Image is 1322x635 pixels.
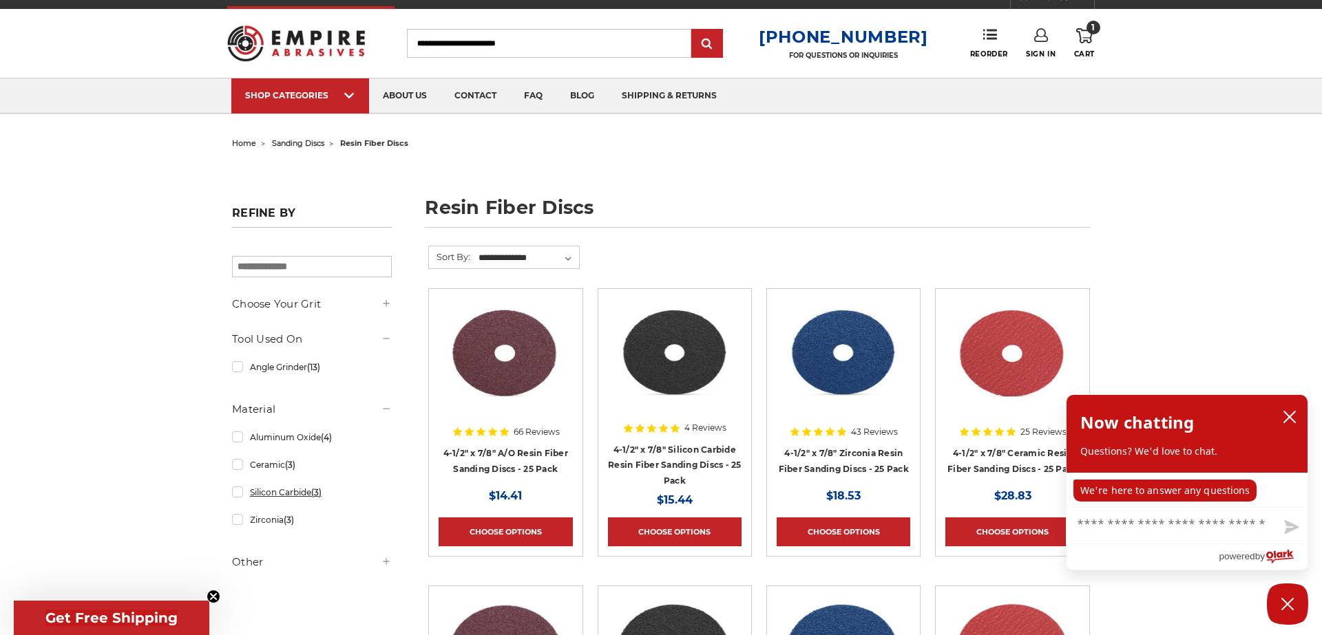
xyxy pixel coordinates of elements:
a: 4-1/2" x 7/8" Silicon Carbide Resin Fiber Sanding Discs - 25 Pack [608,444,742,486]
p: Questions? We'd love to chat. [1080,444,1294,458]
span: $28.83 [994,489,1031,502]
span: $18.53 [826,489,861,502]
a: blog [556,78,608,114]
a: Silicon Carbide [232,480,392,504]
div: chat [1067,473,1308,507]
a: 4.5 inch resin fiber disc [439,299,572,475]
h5: Other [232,554,392,570]
span: (3) [311,487,322,497]
img: 4.5 inch resin fiber disc [439,299,572,409]
span: $15.44 [657,493,693,506]
a: Aluminum Oxide [232,425,392,449]
p: We're here to answer any questions [1073,480,1257,502]
a: 1 Cart [1074,28,1095,58]
a: 4-1/2" ceramic resin fiber disc [945,299,1079,475]
span: (3) [284,515,294,525]
button: Send message [1273,512,1308,543]
a: Choose Options [608,517,742,546]
span: resin fiber discs [340,138,408,148]
a: Angle Grinder [232,355,392,379]
a: faq [510,78,556,114]
button: Close Chatbox [1267,583,1308,625]
h5: Refine by [232,206,392,228]
h5: Tool Used On [232,331,392,347]
p: FOR QUESTIONS OR INQUIRIES [759,51,928,60]
div: SHOP CATEGORIES [245,90,355,100]
h5: Material [232,401,392,418]
h2: Now chatting [1080,409,1194,436]
a: Choose Options [945,517,1079,546]
select: Sort By: [476,248,579,268]
a: Choose Options [777,517,910,546]
button: close chatbox [1279,407,1301,427]
div: olark chatbox [1066,394,1308,570]
img: Empire Abrasives [227,17,365,70]
span: Reorder [970,50,1008,58]
img: 4-1/2" zirc resin fiber disc [777,299,910,409]
a: home [232,138,256,148]
a: Choose Options [439,517,572,546]
a: Powered by Olark [1219,544,1308,570]
button: Close teaser [207,590,220,603]
input: Submit [693,30,721,58]
span: $14.41 [489,489,522,502]
a: Ceramic [232,453,392,477]
span: (13) [307,362,320,372]
div: Get Free ShippingClose teaser [14,601,209,635]
a: sanding discs [272,138,324,148]
img: 4-1/2" ceramic resin fiber disc [945,299,1079,409]
a: Zirconia [232,508,392,532]
a: shipping & returns [608,78,731,114]
span: (4) [321,432,332,442]
a: Reorder [970,28,1008,58]
span: Sign In [1026,50,1056,58]
span: powered [1219,548,1255,565]
span: Cart [1074,50,1095,58]
a: 4-1/2" zirc resin fiber disc [777,299,910,475]
span: (3) [285,460,295,470]
a: about us [369,78,441,114]
h5: Choose Your Grit [232,296,392,312]
span: by [1255,548,1265,565]
span: 1 [1087,21,1100,34]
h1: resin fiber discs [425,198,1090,228]
a: [PHONE_NUMBER] [759,27,928,47]
span: Get Free Shipping [45,610,178,626]
img: 4.5 Inch Silicon Carbide Resin Fiber Discs [608,299,742,409]
label: Sort By: [429,246,470,267]
a: contact [441,78,510,114]
a: 4.5 Inch Silicon Carbide Resin Fiber Discs [608,299,742,475]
